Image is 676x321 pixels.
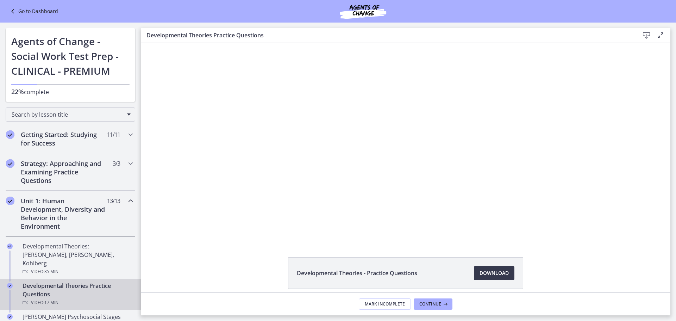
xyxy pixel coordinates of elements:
i: Completed [7,243,13,249]
i: Completed [6,130,14,139]
span: Mark Incomplete [365,301,405,307]
span: 22% [11,87,24,96]
button: Mark Incomplete [359,298,411,310]
h2: Unit 1: Human Development, Diversity and Behavior in the Environment [21,197,107,230]
span: · 17 min [43,298,58,307]
div: Developmental Theories: [PERSON_NAME], [PERSON_NAME], Kohlberg [23,242,132,276]
iframe: Video Lesson [141,43,670,241]
div: Video [23,298,132,307]
span: 3 / 3 [113,159,120,168]
a: Download [474,266,514,280]
div: Developmental Theories Practice Questions [23,282,132,307]
span: 13 / 13 [107,197,120,205]
div: Search by lesson title [6,107,135,122]
h1: Agents of Change - Social Work Test Prep - CLINICAL - PREMIUM [11,34,130,78]
h3: Developmental Theories Practice Questions [146,31,628,39]
h2: Strategy: Approaching and Examining Practice Questions [21,159,107,185]
span: Developmental Theories - Practice Questions [297,269,417,277]
h2: Getting Started: Studying for Success [21,130,107,147]
span: Continue [419,301,441,307]
a: Go to Dashboard [8,7,58,16]
span: 11 / 11 [107,130,120,139]
i: Completed [7,283,13,289]
img: Agents of Change [321,3,405,20]
i: Completed [6,159,14,168]
span: · 35 min [43,267,58,276]
i: Completed [7,314,13,320]
p: complete [11,87,130,96]
div: Video [23,267,132,276]
i: Completed [6,197,14,205]
span: Search by lesson title [12,111,124,118]
button: Continue [414,298,452,310]
span: Download [480,269,509,277]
